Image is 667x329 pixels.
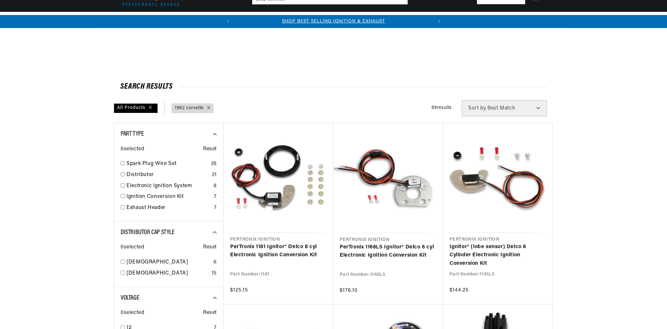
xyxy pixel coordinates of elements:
span: Reset [203,145,217,154]
summary: Motorcycle [434,12,468,27]
summary: Ignition Conversions [114,12,166,27]
div: 21 [212,171,217,179]
span: Reset [203,309,217,317]
span: Voltage [121,295,139,301]
summary: Engine Swaps [303,12,340,27]
summary: Headers, Exhausts & Components [220,12,303,27]
div: 8 [214,182,217,190]
span: Sort by [468,106,486,111]
div: 6 [214,258,217,267]
slideshow-component: Translation missing: en.sections.announcements.announcement_bar [97,15,570,28]
a: 1962 corvette [175,105,204,112]
select: Sort by [462,100,547,116]
summary: Spark Plug Wires [388,12,434,27]
summary: Product Support [514,12,553,28]
a: Ignitor® (lobe sensor) Delco 8 Cylinder Electronic Ignition Conversion Kit [450,243,546,268]
div: 7 [214,193,217,201]
button: Translation missing: en.sections.announcements.next_announcement [433,15,446,28]
div: 26 [211,160,217,168]
a: [DEMOGRAPHIC_DATA] [126,258,211,267]
span: Reset [203,243,217,252]
a: Ignition Conversion Kit [126,193,211,201]
span: 0 selected [121,145,144,154]
span: 0 selected [121,243,144,252]
div: All Products [114,103,158,113]
span: 69 results [432,105,452,110]
span: Part Type [121,131,144,137]
span: Distributor Cap Style [121,229,175,236]
summary: Battery Products [340,12,388,27]
div: SEARCH RESULTS [120,83,547,90]
div: 1 of 2 [235,18,433,25]
a: PerTronix 1168LS Ignitor® Delco 6 cyl Electronic Ignition Conversion Kit [340,243,437,260]
a: SHOP BEST SELLING IGNITION & EXHAUST [282,19,385,24]
button: Translation missing: en.sections.announcements.previous_announcement [222,15,235,28]
span: 0 selected [121,309,144,317]
a: Electronic Ignition System [126,182,211,190]
a: Spark Plug Wire Set [126,160,208,168]
a: [DEMOGRAPHIC_DATA] [126,269,209,278]
div: 7 [214,204,217,212]
div: Announcement [235,18,433,25]
a: Distributor [126,171,209,179]
a: Exhaust Header [126,204,211,212]
a: PerTronix 1181 Ignitor® Delco 8 cyl Electronic Ignition Conversion Kit [230,243,327,260]
summary: Coils & Distributors [166,12,220,27]
div: 15 [212,269,217,278]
